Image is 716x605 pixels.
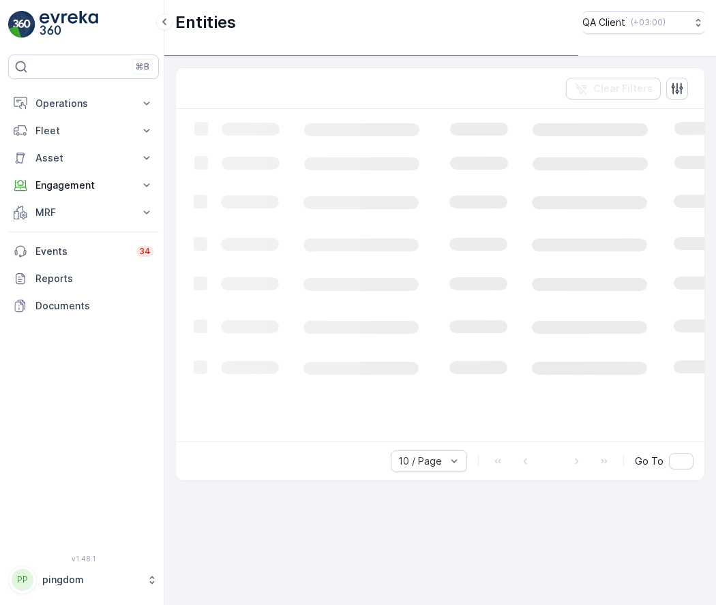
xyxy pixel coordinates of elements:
button: PPpingdom [8,565,159,594]
span: Go To [635,454,663,468]
p: Events [35,245,128,258]
p: Documents [35,299,153,313]
p: ( +03:00 ) [631,17,666,28]
p: MRF [35,206,132,219]
p: Engagement [35,179,132,192]
button: Operations [8,90,159,117]
p: Reports [35,272,153,285]
button: MRF [8,199,159,226]
p: Fleet [35,124,132,138]
p: QA Client [582,16,625,29]
p: ⌘B [136,61,149,72]
p: 34 [139,246,151,257]
button: QA Client(+03:00) [582,11,705,34]
button: Asset [8,144,159,172]
img: logo [8,11,35,38]
p: Entities [175,12,236,33]
button: Clear Filters [566,78,661,99]
p: Asset [35,151,132,165]
a: Events34 [8,238,159,265]
span: v 1.48.1 [8,555,159,563]
button: Engagement [8,172,159,199]
p: Clear Filters [593,82,653,95]
a: Documents [8,292,159,320]
p: pingdom [42,573,140,587]
img: logo_light-DOdMpM7g.png [40,11,98,38]
div: PP [12,569,33,591]
a: Reports [8,265,159,292]
p: Operations [35,97,132,110]
button: Fleet [8,117,159,144]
